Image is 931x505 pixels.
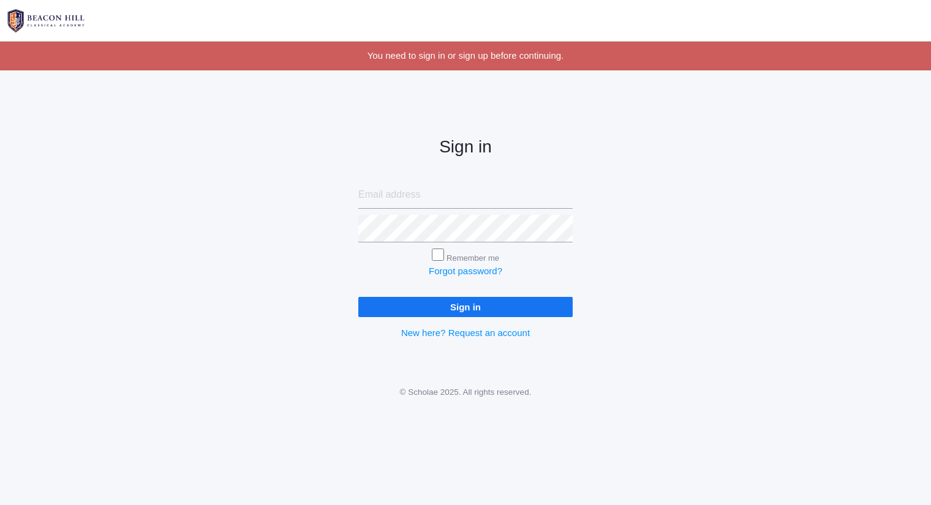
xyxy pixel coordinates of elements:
a: Forgot password? [429,266,502,276]
h2: Sign in [358,138,573,157]
a: New here? Request an account [401,327,530,338]
label: Remember me [447,253,499,263]
input: Email address [358,181,573,209]
input: Sign in [358,297,573,317]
